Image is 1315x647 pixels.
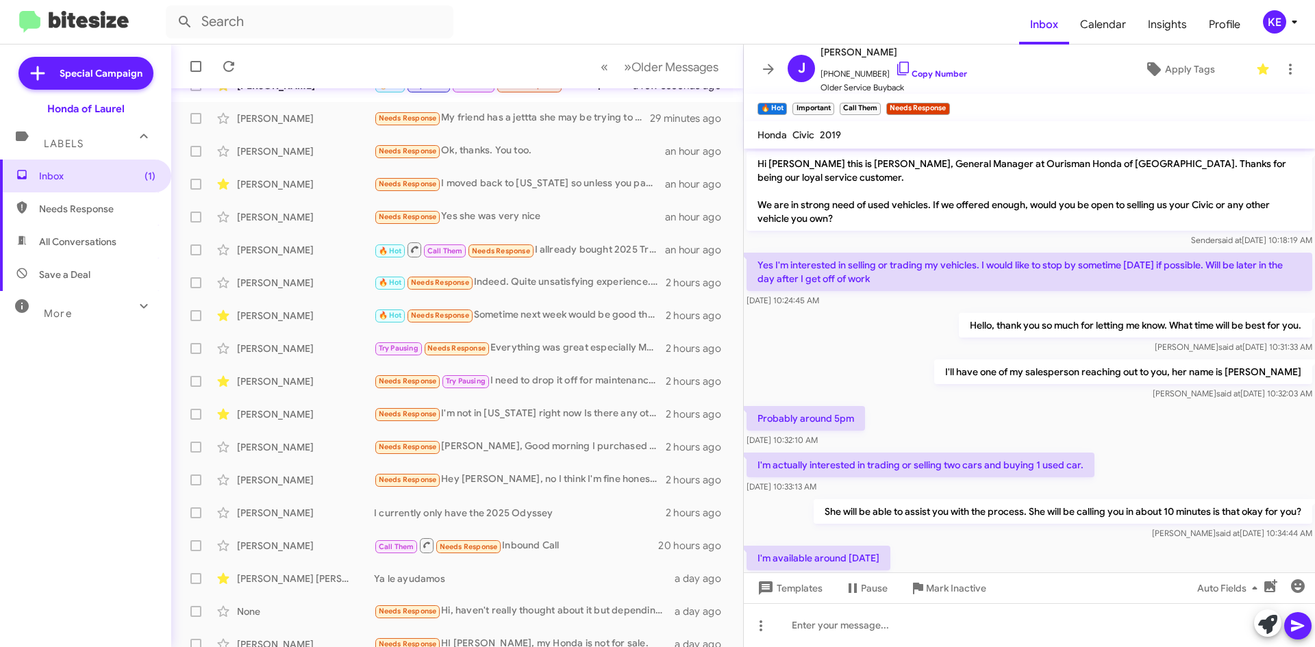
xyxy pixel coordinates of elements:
span: Older Messages [631,60,718,75]
div: Everything was great especially Mac. I'll get back to you if I want to move forward. [374,340,666,356]
div: an hour ago [665,243,732,257]
span: Needs Response [427,344,486,353]
span: » [624,58,631,75]
div: [PERSON_NAME] [237,375,374,388]
div: I'm not in [US_STATE] right now Is there any other way you could give me a rough estimate? Is the... [374,406,666,422]
span: said at [1218,235,1242,245]
button: Auto Fields [1186,576,1274,600]
span: Save a Deal [39,268,90,281]
div: Hi, haven't really thought about it but depending on how much I can I might sell it. How is the p... [374,603,675,619]
span: Needs Response [379,442,437,451]
div: I need to drop it off for maintenance soon, have an A1 message, and get some new tires. Probably ... [374,373,666,389]
div: Inbound Call [374,537,658,554]
div: 2 hours ago [666,375,732,388]
span: All Conversations [39,235,116,249]
span: [PERSON_NAME] [DATE] 10:32:03 AM [1153,388,1312,398]
span: [DATE] 10:33:13 AM [747,481,816,492]
span: Needs Response [379,114,437,123]
div: Hey [PERSON_NAME], no I think I'm fine honestly. Selling my civic for 5-10k isn't worth it for me... [374,472,666,487]
div: 29 minutes ago [650,112,732,125]
div: a day ago [675,572,732,585]
div: Yes she was very nice [374,209,665,225]
span: (1) [145,169,155,183]
div: an hour ago [665,210,732,224]
button: Pause [834,576,899,600]
a: Insights [1137,5,1198,45]
div: [PERSON_NAME] [237,144,374,158]
div: 20 hours ago [658,539,732,553]
div: [PERSON_NAME] [237,506,374,520]
div: [PERSON_NAME] [237,276,374,290]
span: Needs Response [39,202,155,216]
small: Important [792,103,834,115]
div: an hour ago [665,144,732,158]
p: She will be able to assist you with the process. She will be calling you in about 10 minutes is t... [814,499,1312,524]
span: Needs Response [440,542,498,551]
div: [PERSON_NAME] [237,112,374,125]
span: 2019 [820,129,841,141]
button: Mark Inactive [899,576,997,600]
div: Honda of Laurel [47,102,125,116]
span: Try Pausing [379,344,418,353]
div: I currently only have the 2025 Odyssey [374,506,666,520]
span: Sender [DATE] 10:18:19 AM [1191,235,1312,245]
div: 2 hours ago [666,506,732,520]
span: Honda [757,129,787,141]
div: [PERSON_NAME] [237,440,374,454]
span: [PERSON_NAME] [821,44,967,60]
a: Profile [1198,5,1251,45]
span: said at [1216,388,1240,398]
span: Needs Response [379,179,437,188]
div: Ya le ayudamos [374,572,675,585]
div: Ok, thanks. You too. [374,143,665,159]
div: [PERSON_NAME] [237,342,374,355]
p: Probably around 5pm [747,406,865,431]
small: Call Them [840,103,881,115]
div: 2 hours ago [666,342,732,355]
span: [DATE] 10:32:10 AM [747,435,818,445]
span: Needs Response [379,475,437,484]
div: [PERSON_NAME] [237,210,374,224]
span: Needs Response [379,409,437,418]
span: [PERSON_NAME] [DATE] 10:34:44 AM [1152,528,1312,538]
span: Needs Response [411,278,469,287]
div: I allready bought 2025 Trail sport passport and happy how people work with me [374,241,665,258]
div: My friend has a jettta she may be trying to get rid of [374,110,650,126]
button: Apply Tags [1109,57,1249,81]
div: Sometime next week would be good thanks [374,307,666,323]
span: Needs Response [379,212,437,221]
span: Inbox [1019,5,1069,45]
div: [PERSON_NAME], Good morning I purchased a 2023 Honda Ridgeline from you all [DATE]. [PERSON_NAME]... [374,439,666,455]
span: More [44,307,72,320]
p: I'll have one of my salesperson reaching out to you, her name is [PERSON_NAME] [934,359,1312,384]
span: [PHONE_NUMBER] [821,60,967,81]
input: Search [166,5,453,38]
span: Mark Inactive [926,576,986,600]
p: Yes I'm interested in selling or trading my vehicles. I would like to stop by sometime [DATE] if ... [747,253,1312,291]
span: 🔥 Hot [379,278,402,287]
a: Special Campaign [18,57,153,90]
div: 2 hours ago [666,440,732,454]
p: Hi [PERSON_NAME] this is [PERSON_NAME], General Manager at Ourisman Honda of [GEOGRAPHIC_DATA]. T... [747,151,1312,231]
a: Copy Number [895,68,967,79]
span: Needs Response [472,246,530,255]
span: [DATE] 10:24:45 AM [747,295,819,305]
div: Indeed. Quite unsatisfying experience. I posted at the Honda too. Time will tell if this changes.... [374,275,666,290]
span: Inbox [39,169,155,183]
p: I'm actually interested in trading or selling two cars and buying 1 used car. [747,453,1094,477]
span: J [798,58,805,79]
div: [PERSON_NAME] [237,473,374,487]
span: Try Pausing [446,377,486,385]
div: 2 hours ago [666,473,732,487]
span: Needs Response [379,147,437,155]
span: Call Them [379,542,414,551]
span: Special Campaign [60,66,142,80]
nav: Page navigation example [593,53,727,81]
span: « [601,58,608,75]
div: [PERSON_NAME] [PERSON_NAME] [237,572,374,585]
a: Calendar [1069,5,1137,45]
span: Needs Response [411,311,469,320]
div: KE [1263,10,1286,34]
